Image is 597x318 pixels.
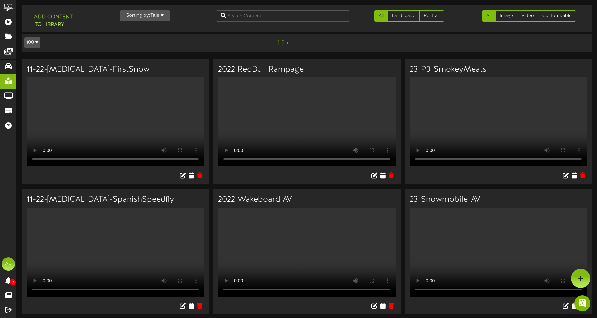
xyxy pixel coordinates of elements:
div: AJ [2,257,15,271]
button: Sorting by:Title [120,10,170,21]
a: Landscape [388,10,420,22]
a: > [286,40,289,47]
a: All [482,10,496,22]
video: Your browser does not support HTML5 video. [27,208,204,297]
a: Video [517,10,538,22]
span: 0 [10,279,16,285]
h3: 23_Snowmobile_AV [410,195,587,204]
div: Open Intercom Messenger [574,295,590,311]
video: Your browser does not support HTML5 video. [410,208,587,297]
video: Your browser does not support HTML5 video. [27,77,204,166]
video: Your browser does not support HTML5 video. [218,208,396,297]
button: Add Contentto Library [24,13,75,29]
a: Image [495,10,517,22]
a: Portrait [419,10,444,22]
a: Customizable [538,10,576,22]
h3: 11-22-[MEDICAL_DATA]-FirstSnow [27,65,204,74]
video: Your browser does not support HTML5 video. [218,77,396,166]
a: 2 [281,40,285,47]
a: All [374,10,388,22]
h3: 23_P3_SmokeyMeats [410,65,587,74]
button: 100 [24,37,40,48]
a: 1 [277,39,280,47]
video: Your browser does not support HTML5 video. [410,77,587,166]
h3: 2022 RedBull Rampage [218,65,396,74]
h3: 11-22-[MEDICAL_DATA]-SpanishSpeedfly [27,195,204,204]
h3: 2022 Wakeboard AV [218,195,396,204]
input: Search Content [216,10,350,22]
